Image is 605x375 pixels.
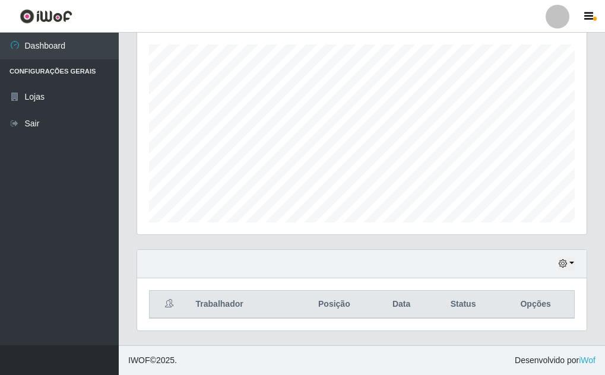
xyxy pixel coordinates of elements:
[189,291,295,319] th: Trabalhador
[497,291,574,319] th: Opções
[128,354,177,367] span: © 2025 .
[374,291,429,319] th: Data
[294,291,373,319] th: Posição
[128,355,150,365] span: IWOF
[579,355,596,365] a: iWof
[20,9,72,24] img: CoreUI Logo
[515,354,596,367] span: Desenvolvido por
[429,291,498,319] th: Status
